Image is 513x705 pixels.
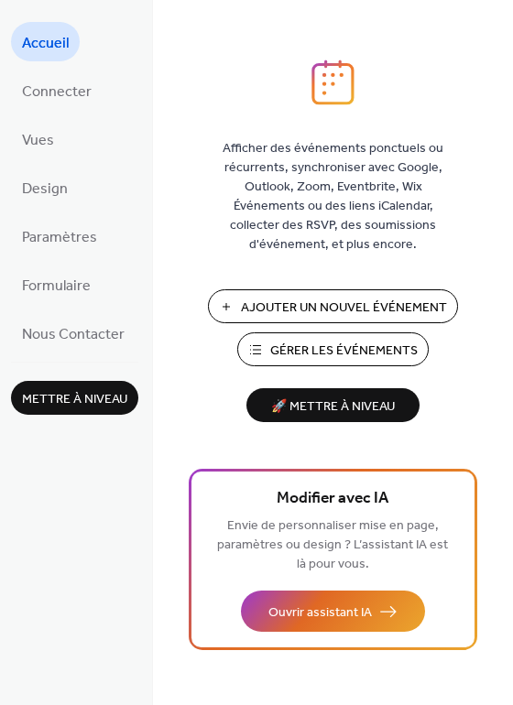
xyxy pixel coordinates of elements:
span: Afficher des événements ponctuels ou récurrents, synchroniser avec Google, Outlook, Zoom, Eventbr... [210,139,457,255]
span: Design [22,175,68,203]
span: Accueil [22,29,69,58]
span: Connecter [22,78,92,106]
a: Formulaire [11,265,102,304]
a: Vues [11,119,65,158]
a: Paramètres [11,216,108,255]
button: Ouvrir assistant IA [241,591,425,632]
span: Gérer les Événements [270,342,418,361]
span: Envie de personnaliser mise en page, paramètres ou design ? L’assistant IA est là pour vous. [217,514,448,577]
a: Design [11,168,79,207]
span: Modifier avec IA [277,486,388,512]
span: Mettre à niveau [22,390,127,409]
span: Ajouter Un Nouvel Événement [241,298,447,318]
img: logo_icon.svg [311,60,354,105]
button: Ajouter Un Nouvel Événement [208,289,458,323]
span: Formulaire [22,272,91,300]
span: Vues [22,126,54,155]
span: Nous Contacter [22,320,125,349]
a: Connecter [11,70,103,110]
a: Nous Contacter [11,313,136,352]
span: Paramètres [22,223,97,252]
a: Accueil [11,22,80,61]
span: Ouvrir assistant IA [268,603,372,623]
button: 🚀 Mettre à niveau [246,388,420,422]
button: Mettre à niveau [11,381,138,415]
span: 🚀 Mettre à niveau [257,395,409,419]
button: Gérer les Événements [237,332,429,366]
